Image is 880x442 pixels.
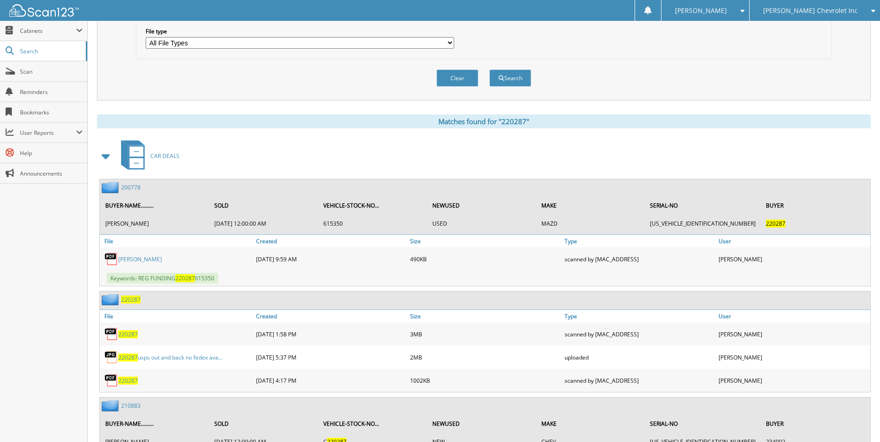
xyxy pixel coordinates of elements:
td: [DATE] 12:00:00 AM [210,216,318,231]
td: [US_VEHICLE_IDENTIFICATION_NUMBER] [645,216,760,231]
span: Cabinets [20,27,76,35]
img: folder2.png [102,400,121,411]
a: 210883 [121,402,141,410]
label: File type [146,27,454,35]
div: 2MB [408,348,562,366]
a: Type [562,310,716,322]
td: MAZD [537,216,645,231]
th: BUYER [761,196,869,215]
div: 490KB [408,250,562,268]
a: Size [408,310,562,322]
img: PDF.png [104,327,118,341]
a: 200778 [121,183,141,191]
div: scanned by [MAC_ADDRESS] [562,250,716,268]
a: User [716,235,870,247]
span: Search [20,47,81,55]
img: scan123-logo-white.svg [9,4,79,17]
span: Scan [20,68,83,76]
div: uploaded [562,348,716,366]
span: [PERSON_NAME] Chevrolet Inc [763,8,858,13]
td: 615350 [319,216,427,231]
span: Keywords: REG FUNDING 615350 [107,273,218,284]
a: File [100,310,254,322]
th: MAKE [537,414,645,433]
td: USED [428,216,536,231]
th: SOLD [210,196,318,215]
button: Search [489,69,531,87]
img: folder2.png [102,182,121,193]
a: 220287 [118,330,138,338]
th: VEHICLE-STOCK-NO... [319,414,427,433]
div: [DATE] 1:58 PM [254,325,408,343]
span: Reminders [20,88,83,96]
a: User [716,310,870,322]
div: [DATE] 4:17 PM [254,371,408,390]
a: 220287usps out and back no fedex ava... [118,354,223,361]
th: VEHICLE-STOCK-NO... [319,196,427,215]
div: scanned by [MAC_ADDRESS] [562,325,716,343]
span: Bookmarks [20,108,83,116]
a: 220287 [121,296,141,303]
th: BUYER-NAME......... [101,414,209,433]
div: 1002KB [408,371,562,390]
img: PDF.png [104,373,118,387]
th: SERIAL-NO [645,414,760,433]
a: CAR DEALS [116,138,180,174]
span: 220287 [766,220,785,227]
button: Clear [437,69,478,87]
iframe: Chat Widget [834,398,880,442]
th: NEWUSED [428,414,536,433]
span: 220287 [118,354,138,361]
a: File [100,235,254,247]
a: Size [408,235,562,247]
div: [DATE] 9:59 AM [254,250,408,268]
div: 3MB [408,325,562,343]
span: Announcements [20,170,83,177]
a: 220287 [118,377,138,385]
th: BUYER-NAME......... [101,196,209,215]
img: JPG.png [104,350,118,364]
th: NEWUSED [428,196,536,215]
img: folder2.png [102,294,121,305]
span: 220287 [175,274,195,282]
a: Type [562,235,716,247]
a: [PERSON_NAME] [118,255,162,263]
th: MAKE [537,196,645,215]
span: CAR DEALS [150,152,180,160]
div: scanned by [MAC_ADDRESS] [562,371,716,390]
span: [PERSON_NAME] [675,8,727,13]
td: [PERSON_NAME] [101,216,209,231]
img: PDF.png [104,252,118,266]
div: Matches found for "220287" [97,114,871,128]
div: [PERSON_NAME] [716,371,870,390]
a: Created [254,235,408,247]
div: [PERSON_NAME] [716,250,870,268]
div: [DATE] 5:37 PM [254,348,408,366]
th: BUYER [761,414,869,433]
span: User Reports [20,129,76,137]
div: [PERSON_NAME] [716,325,870,343]
div: [PERSON_NAME] [716,348,870,366]
a: Created [254,310,408,322]
span: Help [20,149,83,157]
th: SOLD [210,414,318,433]
th: SERIAL-NO [645,196,760,215]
